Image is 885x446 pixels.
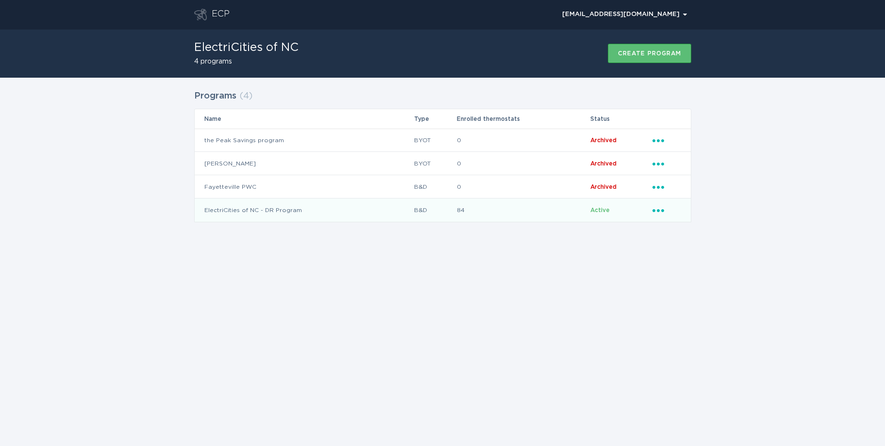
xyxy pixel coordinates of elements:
td: BYOT [414,129,456,152]
tr: 8f08b032e15948b8889833493abc4634 [195,152,691,175]
td: ElectriCities of NC - DR Program [195,198,414,222]
td: 0 [456,152,590,175]
tr: Table Headers [195,109,691,129]
div: Popover menu [652,135,681,146]
tr: 04fbdf2fd0cd408793a1d0425b718d4a [195,175,691,198]
div: ECP [212,9,230,20]
span: Archived [590,184,617,190]
tr: 54477d92027e426a97e67601c60dec57 [195,129,691,152]
h1: ElectriCities of NC [194,42,299,53]
th: Status [590,109,651,129]
span: Archived [590,161,617,166]
h2: 4 programs [194,58,299,65]
th: Enrolled thermostats [456,109,590,129]
td: B&D [414,198,456,222]
div: Create program [618,50,681,56]
button: Open user account details [558,7,691,22]
td: B&D [414,175,456,198]
td: 84 [456,198,590,222]
td: the Peak Savings program [195,129,414,152]
th: Name [195,109,414,129]
td: [PERSON_NAME] [195,152,414,175]
span: Active [590,207,610,213]
td: Fayetteville PWC [195,175,414,198]
h2: Programs [194,87,236,105]
button: Go to dashboard [194,9,207,20]
div: [EMAIL_ADDRESS][DOMAIN_NAME] [562,12,687,17]
span: ( 4 ) [239,92,252,100]
td: 0 [456,175,590,198]
td: 0 [456,129,590,152]
td: BYOT [414,152,456,175]
div: Popover menu [652,158,681,169]
div: Popover menu [652,182,681,192]
div: Popover menu [558,7,691,22]
div: Popover menu [652,205,681,215]
tr: a59225d7cfa047ee984712128038072c [195,198,691,222]
button: Create program [608,44,691,63]
span: Archived [590,137,617,143]
th: Type [414,109,456,129]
